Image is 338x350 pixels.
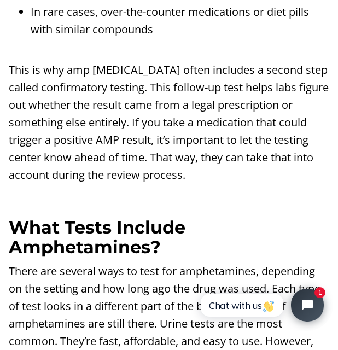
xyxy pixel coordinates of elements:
p: ‍ [9,189,329,207]
li: In rare cases, over-the-counter medications or diet pills with similar compounds [31,3,329,56]
p: This is why amp [MEDICAL_DATA] often includes a second step called confirmatory testing. This fol... [9,61,329,184]
iframe: Tidio Chat [189,279,333,331]
h2: What Tests Include Amphetamines? [9,218,329,257]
